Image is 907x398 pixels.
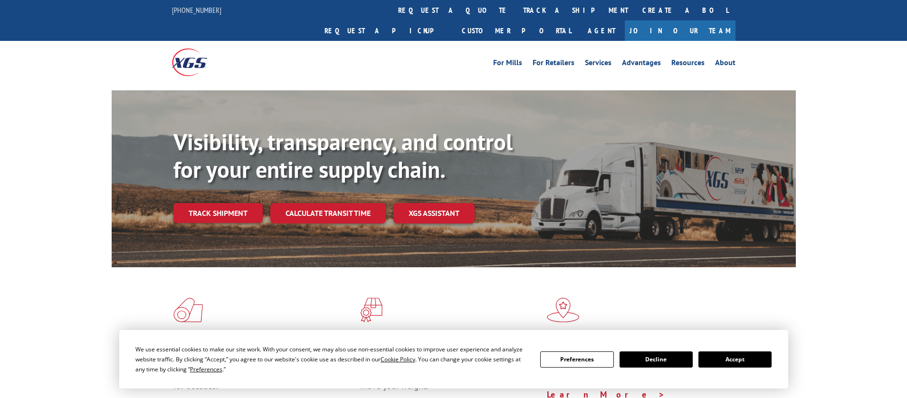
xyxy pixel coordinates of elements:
a: About [715,59,735,69]
button: Decline [620,351,693,368]
b: Visibility, transparency, and control for your entire supply chain. [173,127,513,184]
img: xgs-icon-flagship-distribution-model-red [547,298,580,322]
div: Cookie Consent Prompt [119,330,788,388]
a: Services [585,59,611,69]
a: [PHONE_NUMBER] [172,5,221,15]
span: Preferences [190,365,222,373]
button: Accept [698,351,772,368]
a: For Retailers [533,59,574,69]
a: Advantages [622,59,661,69]
button: Preferences [540,351,613,368]
a: Request a pickup [317,20,455,41]
a: Agent [578,20,625,41]
a: Track shipment [173,203,263,223]
div: We use essential cookies to make our site work. With your consent, we may also use non-essential ... [135,344,529,374]
span: As an industry carrier of choice, XGS has brought innovation and dedication to flooring logistics... [173,358,353,391]
a: Customer Portal [455,20,578,41]
img: xgs-icon-focused-on-flooring-red [360,298,382,322]
a: Join Our Team [625,20,735,41]
img: xgs-icon-total-supply-chain-intelligence-red [173,298,203,322]
a: For Mills [493,59,522,69]
a: XGS ASSISTANT [393,203,475,223]
a: Calculate transit time [270,203,386,223]
a: Resources [671,59,705,69]
span: Cookie Policy [381,355,415,363]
